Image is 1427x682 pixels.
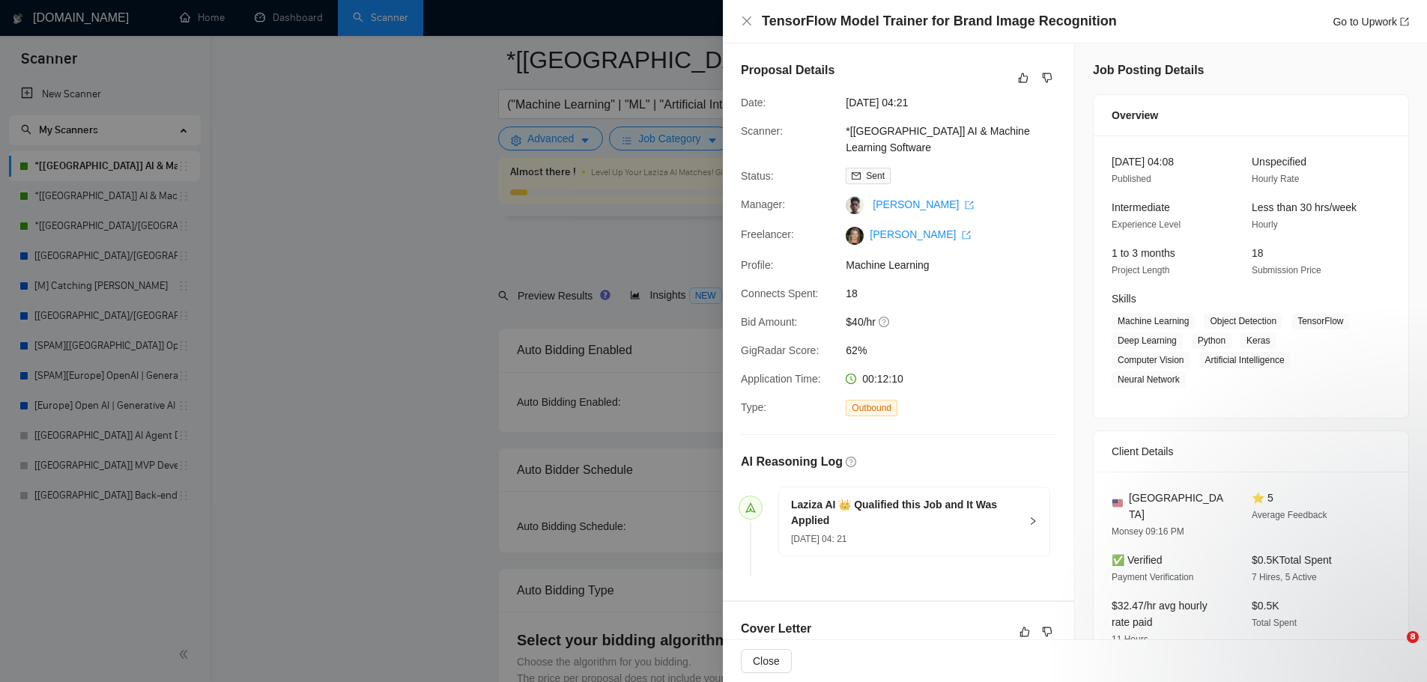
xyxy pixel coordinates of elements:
img: c1jAVRRm5OWtzINurvG_n1C4sHLEK6PX3YosBnI2IZBEJRv5XQ2vaVIXksxUv1o8gt [846,227,864,245]
span: like [1019,626,1030,638]
span: Keras [1240,332,1276,349]
button: dislike [1038,623,1056,641]
span: Bid Amount: [741,316,798,328]
span: export [965,201,974,210]
span: Submission Price [1252,265,1321,275]
h5: AI Reasoning Log [741,453,843,471]
img: 🇺🇸 [1112,498,1123,508]
span: Machine Learning [846,257,1070,273]
span: GigRadar Score: [741,344,819,356]
span: ⭐ 5 [1252,492,1273,504]
span: Python [1192,332,1231,349]
span: dislike [1042,72,1052,84]
span: Outbound [846,400,897,416]
span: Type: [741,401,766,413]
span: *[[GEOGRAPHIC_DATA]] AI & Machine Learning Software [846,123,1070,156]
span: Overview [1112,107,1158,124]
span: 18 [846,285,1070,302]
span: Hourly Rate [1252,174,1299,184]
span: Object Detection [1204,313,1282,329]
span: Deep Learning [1112,332,1183,349]
span: 1 to 3 months [1112,247,1175,259]
span: Intermediate [1112,201,1170,213]
span: $40/hr [846,314,1070,330]
span: Published [1112,174,1151,184]
span: [DATE] 04:21 [846,94,1070,111]
span: close [741,15,753,27]
span: Profile: [741,259,774,271]
span: Connects Spent: [741,287,819,299]
span: send [745,502,756,513]
span: Sent [866,171,885,181]
span: Monsey 09:16 PM [1112,526,1184,537]
span: right [1028,517,1037,526]
span: Scanner: [741,125,783,137]
span: clock-circle [846,374,856,384]
button: dislike [1038,69,1056,87]
div: Client Details [1112,431,1390,472]
span: 62% [846,342,1070,359]
span: like [1018,72,1028,84]
a: Go to Upworkexport [1333,16,1409,28]
span: mail [852,171,861,180]
iframe: Intercom live chat [1376,631,1412,667]
span: Artificial Intelligence [1199,352,1291,368]
span: Payment Verification [1112,572,1193,582]
h5: Cover Letter [741,620,811,638]
h5: Laziza AI 👑 Qualified this Job and It Was Applied [791,497,1019,529]
span: Average Feedback [1252,510,1327,520]
a: [PERSON_NAME] export [873,198,974,210]
span: 11 Hours [1112,634,1148,645]
span: 18 [1252,247,1264,259]
a: [PERSON_NAME] export [870,228,971,240]
span: Freelancer: [741,228,794,240]
span: question-circle [846,457,856,467]
span: $32.47/hr avg hourly rate paid [1112,600,1208,628]
button: Close [741,649,792,673]
span: Application Time: [741,373,821,385]
span: ✅ Verified [1112,554,1163,566]
span: Less than 30 hrs/week [1252,201,1357,213]
span: [DATE] 04:08 [1112,156,1174,168]
span: Skills [1112,293,1136,305]
span: dislike [1042,626,1052,638]
span: Unspecified [1252,156,1306,168]
span: export [962,231,971,240]
span: Hourly [1252,219,1278,230]
span: 00:12:10 [862,373,903,385]
span: Status: [741,170,774,182]
span: export [1400,17,1409,26]
span: Machine Learning [1112,313,1195,329]
span: 8 [1407,631,1419,643]
h5: Job Posting Details [1093,61,1204,79]
button: like [1016,623,1034,641]
h5: Proposal Details [741,61,834,79]
span: TensorFlow [1291,313,1349,329]
span: [DATE] 04: 21 [791,534,846,544]
span: Manager: [741,198,785,210]
button: Close [741,15,753,28]
span: Experience Level [1112,219,1181,230]
span: Computer Vision [1112,352,1190,368]
span: Close [753,653,780,669]
span: Project Length [1112,265,1169,275]
h4: TensorFlow Model Trainer for Brand Image Recognition [762,12,1117,31]
span: question-circle [879,316,891,328]
span: [GEOGRAPHIC_DATA] [1129,490,1228,523]
span: Neural Network [1112,371,1186,388]
button: like [1014,69,1032,87]
span: Date: [741,97,766,109]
